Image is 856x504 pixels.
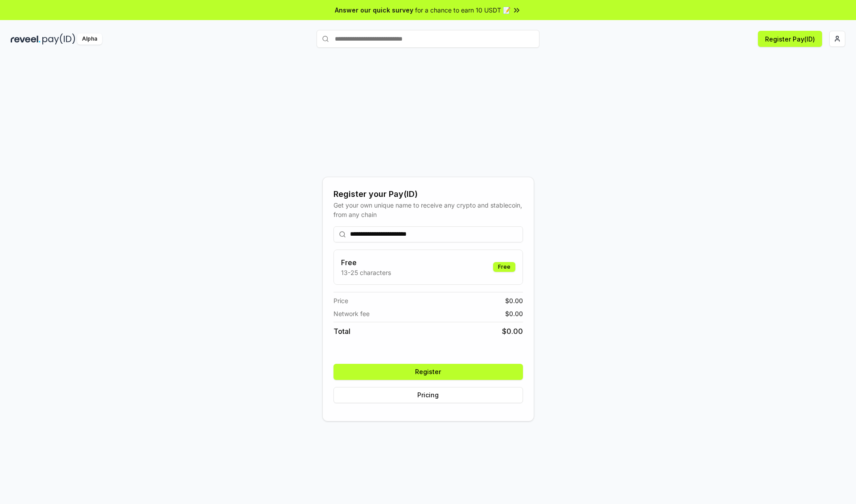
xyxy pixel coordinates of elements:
[335,5,413,15] span: Answer our quick survey
[333,326,350,337] span: Total
[415,5,510,15] span: for a chance to earn 10 USDT 📝
[758,31,822,47] button: Register Pay(ID)
[341,257,391,268] h3: Free
[11,33,41,45] img: reveel_dark
[333,296,348,305] span: Price
[341,268,391,277] p: 13-25 characters
[502,326,523,337] span: $ 0.00
[505,296,523,305] span: $ 0.00
[333,364,523,380] button: Register
[333,387,523,403] button: Pricing
[333,200,523,219] div: Get your own unique name to receive any crypto and stablecoin, from any chain
[42,33,75,45] img: pay_id
[493,262,515,272] div: Free
[77,33,102,45] div: Alpha
[333,309,370,318] span: Network fee
[505,309,523,318] span: $ 0.00
[333,188,523,200] div: Register your Pay(ID)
